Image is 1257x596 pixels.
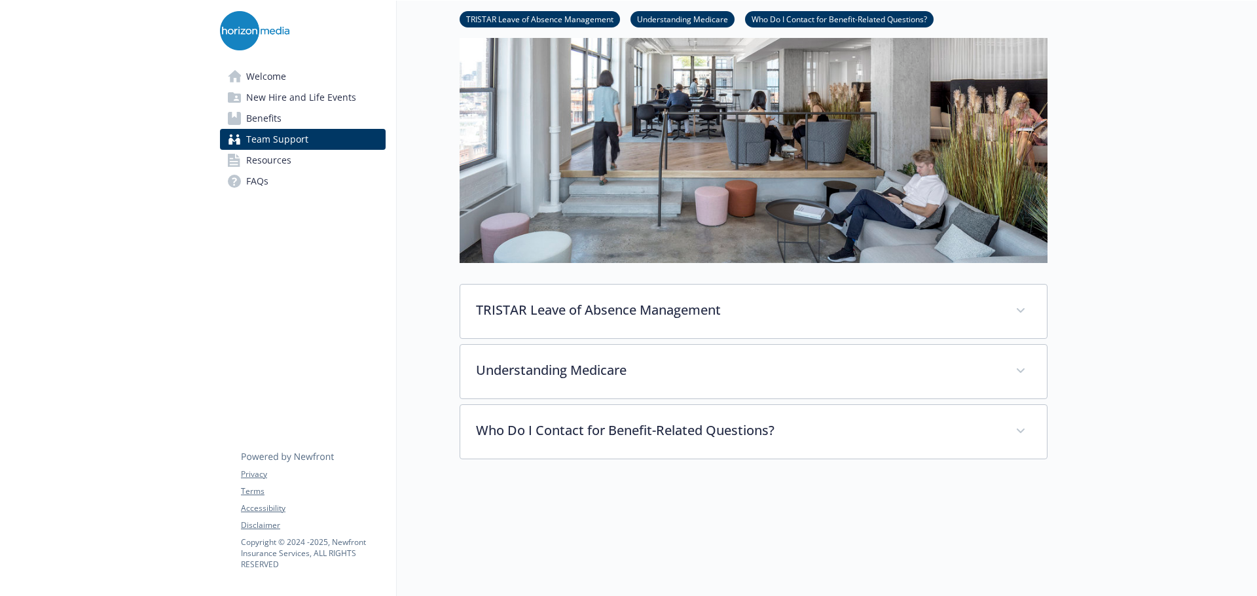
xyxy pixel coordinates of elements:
p: Who Do I Contact for Benefit-Related Questions? [476,421,1000,440]
a: Terms [241,485,385,497]
a: Accessibility [241,502,385,514]
a: Disclaimer [241,519,385,531]
span: Team Support [246,129,308,150]
div: Understanding Medicare [460,345,1047,398]
a: TRISTAR Leave of Absence Management [460,12,620,25]
span: Welcome [246,66,286,87]
a: Welcome [220,66,386,87]
span: New Hire and Life Events [246,87,356,108]
p: Copyright © 2024 - 2025 , Newfront Insurance Services, ALL RIGHTS RESERVED [241,536,385,570]
span: FAQs [246,171,268,192]
a: Resources [220,150,386,171]
div: TRISTAR Leave of Absence Management [460,285,1047,338]
span: Benefits [246,108,282,129]
div: Who Do I Contact for Benefit-Related Questions? [460,405,1047,459]
span: Resources [246,150,291,171]
a: Who Do I Contact for Benefit-Related Questions? [745,12,934,25]
p: Understanding Medicare [476,360,1000,380]
p: TRISTAR Leave of Absence Management [476,300,1000,320]
a: Benefits [220,108,386,129]
a: New Hire and Life Events [220,87,386,108]
a: Understanding Medicare [630,12,735,25]
a: Privacy [241,468,385,480]
a: FAQs [220,171,386,192]
a: Team Support [220,129,386,150]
